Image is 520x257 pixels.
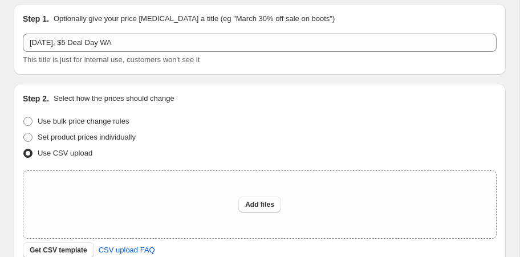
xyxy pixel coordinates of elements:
[245,200,274,209] span: Add files
[30,246,87,255] span: Get CSV template
[23,34,497,52] input: 30% off holiday sale
[238,197,281,213] button: Add files
[38,149,92,157] span: Use CSV upload
[38,133,136,141] span: Set product prices individually
[54,93,174,104] p: Select how the prices should change
[23,93,49,104] h2: Step 2.
[23,55,200,64] span: This title is just for internal use, customers won't see it
[38,117,129,125] span: Use bulk price change rules
[54,13,335,25] p: Optionally give your price [MEDICAL_DATA] a title (eg "March 30% off sale on boots")
[99,244,155,256] span: CSV upload FAQ
[23,13,49,25] h2: Step 1.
